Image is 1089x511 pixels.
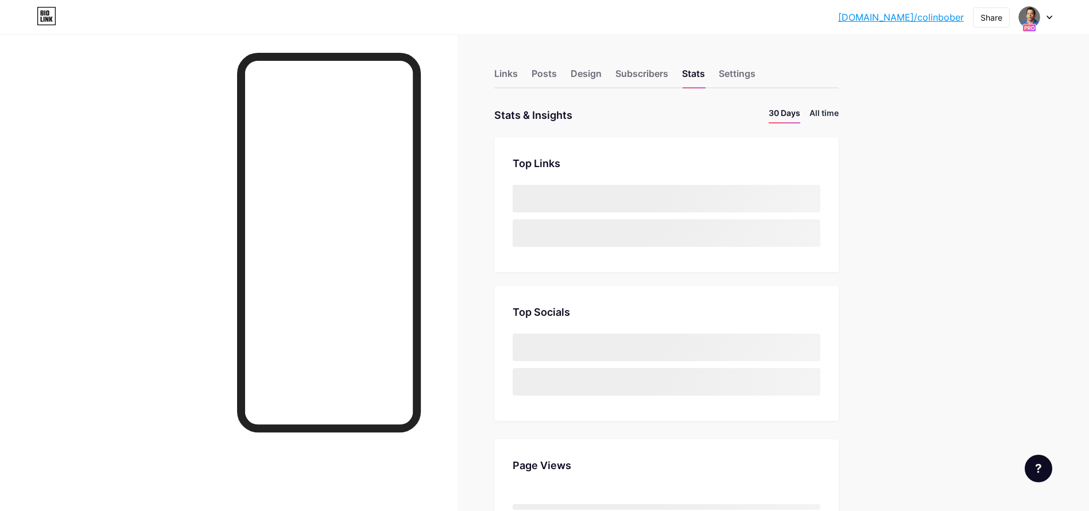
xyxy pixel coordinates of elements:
[719,67,755,87] div: Settings
[494,107,572,123] div: Stats & Insights
[809,107,839,123] li: All time
[838,10,964,24] a: [DOMAIN_NAME]/colinbober
[981,11,1002,24] div: Share
[615,67,668,87] div: Subscribers
[513,156,820,171] div: Top Links
[571,67,602,87] div: Design
[1018,6,1040,28] img: testingbilal
[513,304,820,320] div: Top Socials
[532,67,557,87] div: Posts
[513,458,820,473] div: Page Views
[682,67,705,87] div: Stats
[494,67,518,87] div: Links
[769,107,800,123] li: 30 Days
